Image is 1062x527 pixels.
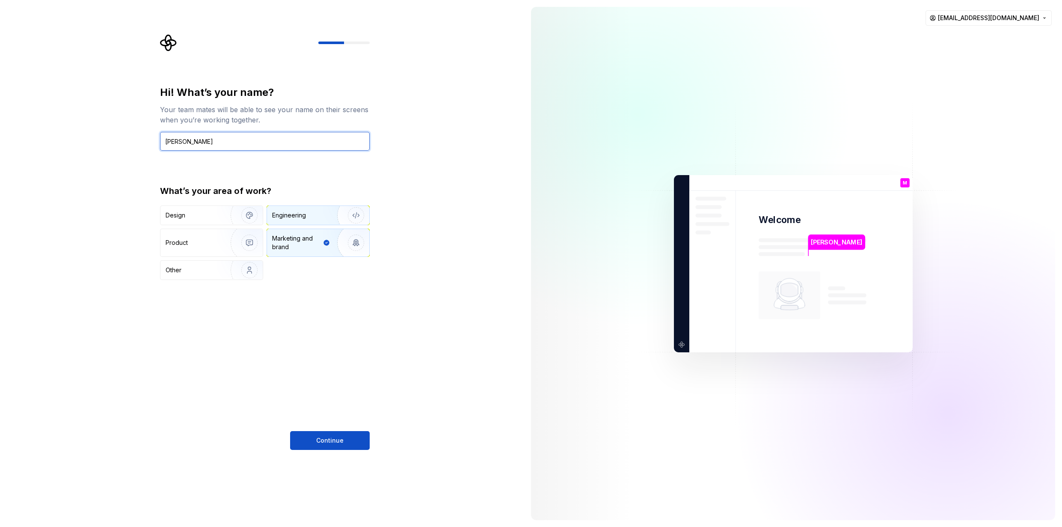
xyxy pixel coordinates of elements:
svg: Supernova Logo [160,34,177,51]
div: Design [166,211,185,220]
button: [EMAIL_ADDRESS][DOMAIN_NAME] [926,10,1052,26]
div: Hi! What’s your name? [160,86,370,99]
div: Product [166,238,188,247]
p: Welcome [759,214,801,226]
input: Han Solo [160,132,370,151]
button: Continue [290,431,370,450]
span: [EMAIL_ADDRESS][DOMAIN_NAME] [938,14,1039,22]
div: Engineering [272,211,306,220]
div: What’s your area of work? [160,185,370,197]
div: Other [166,266,181,274]
p: [PERSON_NAME] [811,237,862,247]
div: Marketing and brand [272,234,321,251]
p: M [903,180,907,185]
span: Continue [316,436,344,445]
div: Your team mates will be able to see your name on their screens when you’re working together. [160,104,370,125]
